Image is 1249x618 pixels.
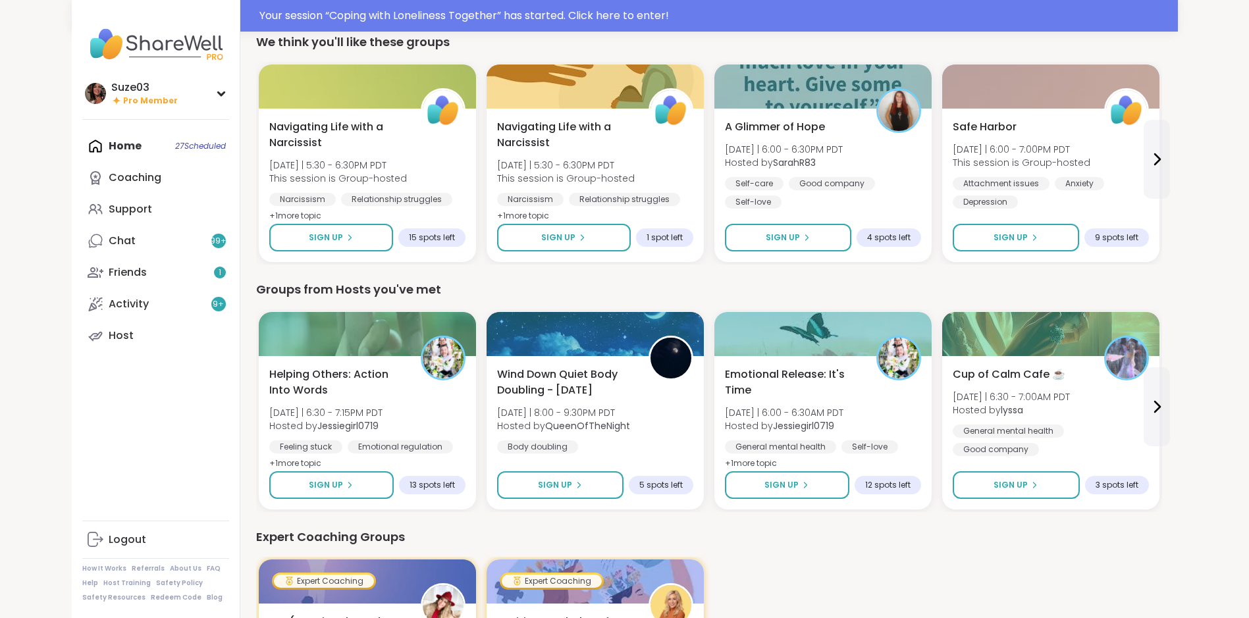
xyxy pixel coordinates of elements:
span: Cup of Calm Cafe ☕️ [953,367,1065,382]
span: Hosted by [497,419,630,432]
span: Sign Up [994,232,1028,244]
div: Activity [109,297,149,311]
b: SarahR83 [773,156,816,169]
a: Coaching [82,162,229,193]
span: Sign Up [994,479,1028,491]
span: Hosted by [269,419,383,432]
img: Jessiegirl0719 [878,338,919,378]
span: Hosted by [953,403,1070,417]
b: Jessiegirl0719 [773,419,834,432]
img: Suze03 [85,83,106,104]
span: Sign Up [764,479,799,491]
span: 5 spots left [639,480,683,490]
span: 13 spots left [410,480,455,490]
button: Sign Up [953,471,1080,499]
button: Sign Up [497,471,624,499]
span: 15 spots left [409,232,455,243]
div: Groups from Hosts you've met [256,280,1162,299]
span: A Glimmer of Hope [725,119,825,135]
button: Sign Up [269,471,394,499]
span: Sign Up [541,232,575,244]
div: Narcissism [269,193,336,206]
span: Hosted by [725,156,843,169]
a: About Us [170,564,201,573]
span: This session is Group-hosted [269,172,407,185]
a: Referrals [132,564,165,573]
div: Expert Coaching [502,575,602,588]
a: Safety Policy [156,579,203,588]
button: Sign Up [269,224,393,251]
img: ShareWell [423,90,464,131]
div: Relationship struggles [341,193,452,206]
span: [DATE] | 6:00 - 6:30AM PDT [725,406,843,419]
div: Good company [789,177,875,190]
div: Feeling stuck [269,440,342,453]
span: [DATE] | 5:30 - 6:30PM PDT [269,159,407,172]
span: Emotional Release: It's Time [725,367,862,398]
div: Logout [109,532,146,547]
div: Your session “ Coping with Loneliness Together ” has started. Click here to enter! [259,8,1170,24]
span: 4 spots left [867,232,911,243]
div: Self-love [725,195,782,209]
b: Jessiegirl0719 [317,419,379,432]
span: Sign Up [766,232,800,244]
img: SarahR83 [878,90,919,131]
span: Helping Others: Action Into Words [269,367,406,398]
span: Safe Harbor [953,119,1017,135]
span: Pro Member [123,95,178,107]
div: Anxiety [1055,177,1104,190]
span: Hosted by [725,419,843,432]
a: Logout [82,524,229,555]
a: Help [82,579,98,588]
div: Body doubling [497,440,578,453]
span: Sign Up [309,479,343,491]
div: General mental health [725,440,836,453]
div: Coaching [109,170,161,185]
div: Friends [109,265,147,280]
span: [DATE] | 6:30 - 7:15PM PDT [269,406,383,419]
a: Redeem Code [151,593,201,602]
span: [DATE] | 6:00 - 6:30PM PDT [725,143,843,156]
div: Support [109,202,152,217]
div: Good company [953,443,1039,456]
div: Relationship struggles [569,193,680,206]
div: Emotional regulation [348,440,453,453]
span: 12 spots left [865,480,911,490]
div: Self-love [841,440,898,453]
div: We think you'll like these groups [256,33,1162,51]
span: Navigating Life with a Narcissist [269,119,406,151]
a: Host [82,320,229,351]
div: Suze03 [111,80,178,95]
span: [DATE] | 6:30 - 7:00AM PDT [953,390,1070,403]
img: ShareWell [651,90,691,131]
span: This session is Group-hosted [953,156,1090,169]
span: 1 [219,267,221,278]
div: Expert Coaching Groups [256,528,1162,546]
span: Navigating Life with a Narcissist [497,119,634,151]
a: Blog [207,593,223,602]
span: 9 spots left [1095,232,1138,243]
button: Sign Up [953,224,1079,251]
b: lyssa [1001,403,1023,417]
span: 9 + [213,299,224,310]
div: Host [109,328,134,343]
b: QueenOfTheNight [545,419,630,432]
a: Chat99+ [82,225,229,257]
div: Depression [953,195,1018,209]
span: 1 spot left [647,232,683,243]
a: Host Training [103,579,151,588]
button: Sign Up [725,471,849,499]
a: FAQ [207,564,221,573]
img: QueenOfTheNight [651,338,691,378]
div: Expert Coaching [274,575,374,588]
span: Sign Up [309,232,343,244]
div: Self-care [725,177,784,190]
div: Narcissism [497,193,564,206]
a: Support [82,193,229,225]
a: Activity9+ [82,288,229,320]
span: [DATE] | 6:00 - 7:00PM PDT [953,143,1090,156]
span: Sign Up [538,479,572,491]
span: 99 + [210,236,226,247]
div: Attachment issues [953,177,1050,190]
img: Jessiegirl0719 [423,338,464,378]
